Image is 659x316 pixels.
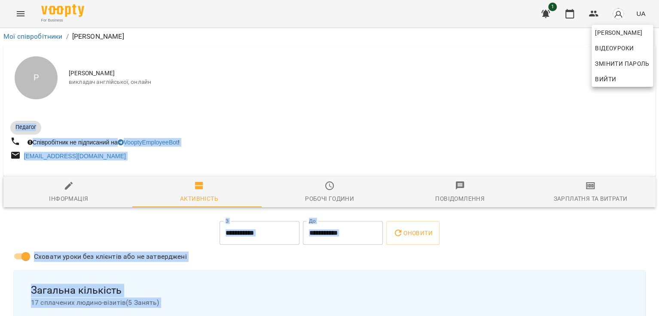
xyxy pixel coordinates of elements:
[595,43,634,53] span: Відеоуроки
[595,74,616,84] span: Вийти
[592,71,653,87] button: Вийти
[595,58,650,69] span: Змінити пароль
[592,25,653,40] a: [PERSON_NAME]
[592,40,637,56] a: Відеоуроки
[595,28,650,38] span: [PERSON_NAME]
[592,56,653,71] a: Змінити пароль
